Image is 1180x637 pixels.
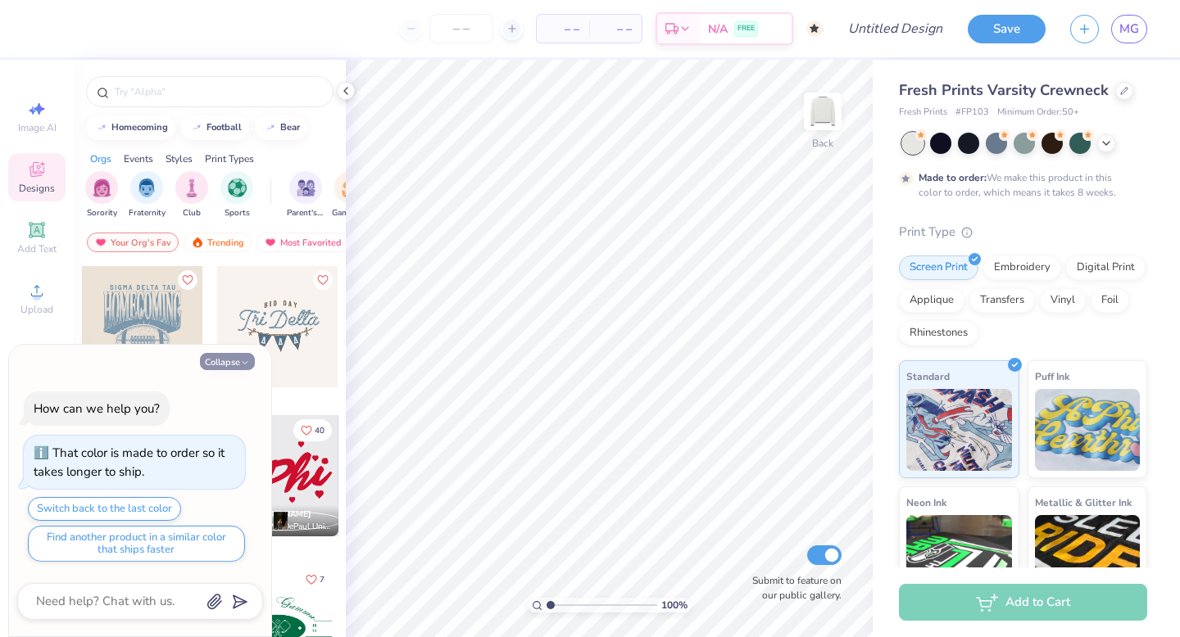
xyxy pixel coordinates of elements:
div: How can we help you? [34,400,160,417]
span: Puff Ink [1035,368,1069,385]
span: 40 [315,427,324,435]
img: Metallic & Glitter Ink [1035,515,1141,597]
button: filter button [129,171,166,219]
img: Sorority Image [93,178,111,197]
img: most_fav.gif [264,237,277,248]
div: Transfers [969,288,1035,313]
strong: Made to order: [919,171,987,184]
div: Foil [1091,288,1129,313]
span: Image AI [18,121,57,134]
div: Rhinestones [899,321,978,346]
span: MG [1119,20,1139,38]
span: # FP103 [955,106,989,120]
div: filter for Game Day [332,171,370,219]
button: filter button [175,171,208,219]
button: bear [255,115,307,140]
div: Events [124,151,153,166]
input: Try "Alpha" [113,84,323,100]
span: Fresh Prints [899,106,947,120]
img: trending.gif [191,237,204,248]
div: bear [280,123,300,132]
span: FREE [737,23,755,34]
div: Styles [166,151,193,166]
span: Fraternity [129,207,166,219]
img: trend_line.gif [190,123,203,133]
span: Sports [225,207,250,219]
div: filter for Sports [220,171,253,219]
button: Like [178,270,197,290]
button: filter button [287,171,324,219]
span: Sorority [87,207,117,219]
img: Sports Image [228,178,247,197]
button: filter button [332,171,370,219]
img: Parent's Weekend Image [297,178,315,197]
span: Add Text [17,242,57,255]
label: Submit to feature on our public gallery. [743,573,842,603]
div: filter for Parent's Weekend [287,171,324,219]
img: Game Day Image [342,178,361,197]
div: We make this product in this color to order, which means it takes 8 weeks. [919,170,1120,200]
input: – – [429,14,493,43]
button: Find another product in a similar color that ships faster [28,526,245,562]
span: [PERSON_NAME] [243,508,311,520]
div: filter for Club [175,171,208,219]
img: Fraternity Image [138,178,156,197]
div: Back [812,136,833,151]
div: Your Org's Fav [87,233,179,252]
span: Designs [19,182,55,195]
div: Vinyl [1040,288,1086,313]
img: trend_line.gif [264,123,277,133]
button: Like [313,270,333,290]
span: – – [547,20,579,38]
button: filter button [220,171,253,219]
div: filter for Fraternity [129,171,166,219]
img: Club Image [183,178,201,197]
div: football [206,123,242,132]
button: Collapse [200,353,255,370]
span: Metallic & Glitter Ink [1035,494,1132,511]
img: Standard [906,389,1012,471]
button: Save [968,15,1046,43]
div: Applique [899,288,964,313]
div: Most Favorited [256,233,349,252]
span: Minimum Order: 50 + [997,106,1079,120]
div: Embroidery [983,255,1061,280]
span: Club [183,207,201,219]
div: Print Types [205,151,254,166]
a: MG [1111,15,1147,43]
span: – – [599,20,632,38]
button: Like [293,419,332,441]
span: Standard [906,368,950,385]
button: filter button [85,171,118,219]
span: Parent's Weekend [287,207,324,219]
div: homecoming [111,123,168,132]
div: filter for Sorority [85,171,118,219]
img: most_fav.gif [94,237,107,248]
button: Switch back to the last color [28,497,181,521]
span: Game Day [332,207,370,219]
div: Orgs [90,151,111,166]
div: That color is made to order so it takes longer to ship. [34,445,225,480]
button: homecoming [86,115,175,140]
span: 100 % [661,598,688,612]
span: Fresh Prints Varsity Crewneck [899,80,1109,100]
img: Puff Ink [1035,389,1141,471]
button: Like [298,568,332,590]
div: Print Type [899,223,1147,242]
input: Untitled Design [835,12,955,45]
img: Back [806,95,839,128]
button: football [181,115,249,140]
span: 7 [320,576,324,584]
span: Alpha Phi, DePaul University [243,521,332,533]
img: trend_line.gif [95,123,108,133]
div: Digital Print [1066,255,1146,280]
span: Neon Ink [906,494,946,511]
div: Screen Print [899,255,978,280]
span: N/A [708,20,728,38]
img: Neon Ink [906,515,1012,597]
div: Trending [184,233,252,252]
span: Upload [20,303,53,316]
